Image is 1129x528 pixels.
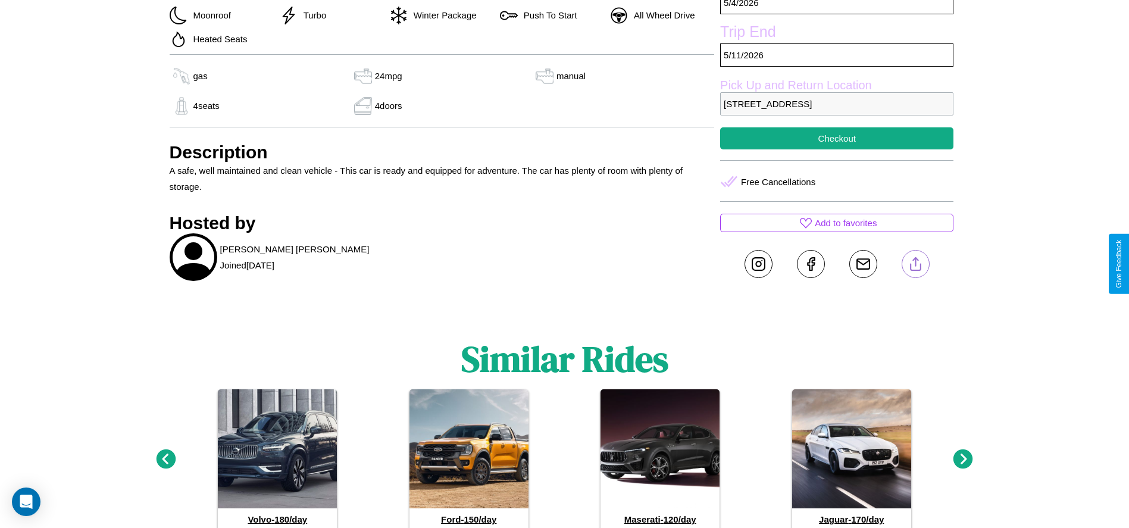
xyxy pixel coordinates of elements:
[187,7,231,23] p: Moonroof
[815,215,877,231] p: Add to favorites
[461,335,668,383] h1: Similar Rides
[170,142,715,163] h3: Description
[298,7,327,23] p: Turbo
[375,98,402,114] p: 4 doors
[220,257,274,273] p: Joined [DATE]
[193,68,208,84] p: gas
[533,67,556,85] img: gas
[408,7,477,23] p: Winter Package
[193,98,220,114] p: 4 seats
[351,97,375,115] img: gas
[518,7,577,23] p: Push To Start
[170,163,715,195] p: A safe, well maintained and clean vehicle - This car is ready and equipped for adventure. The car...
[351,67,375,85] img: gas
[556,68,586,84] p: manual
[187,31,248,47] p: Heated Seats
[720,92,953,115] p: [STREET_ADDRESS]
[170,213,715,233] h3: Hosted by
[720,214,953,232] button: Add to favorites
[720,79,953,92] label: Pick Up and Return Location
[741,174,815,190] p: Free Cancellations
[628,7,695,23] p: All Wheel Drive
[375,68,402,84] p: 24 mpg
[170,67,193,85] img: gas
[220,241,370,257] p: [PERSON_NAME] [PERSON_NAME]
[720,23,953,43] label: Trip End
[720,43,953,67] p: 5 / 11 / 2026
[720,127,953,149] button: Checkout
[1115,240,1123,288] div: Give Feedback
[170,97,193,115] img: gas
[12,488,40,516] div: Open Intercom Messenger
